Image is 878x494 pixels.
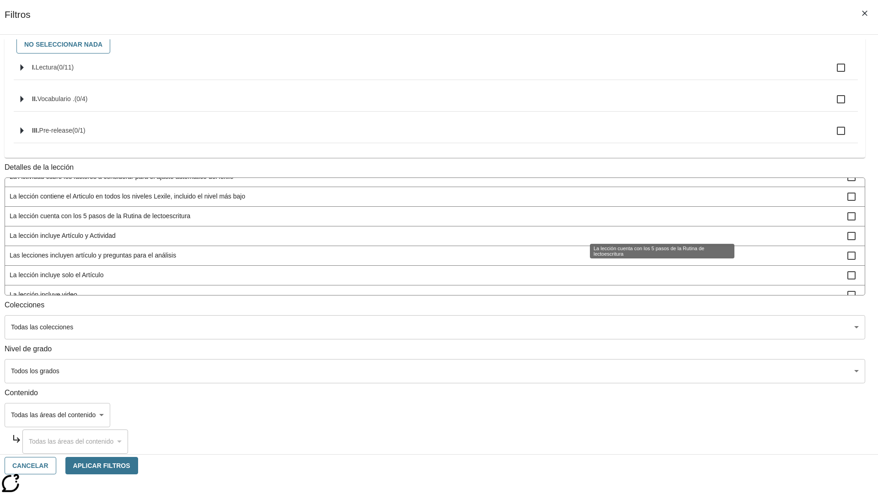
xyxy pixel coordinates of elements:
[5,266,865,285] div: La lección incluye solo el Artículo
[5,207,865,226] div: La lección cuenta con los 5 pasos de la Rutina de lectoescritura
[65,457,138,475] button: Aplicar Filtros
[32,64,36,71] span: I.
[5,359,865,383] div: Seleccione los Grados
[5,403,110,427] div: Seleccione el Contenido
[10,270,847,280] span: La lección incluye solo el Artículo
[57,64,74,71] span: 0 estándares seleccionados/11 estándares en grupo
[39,127,72,134] span: Pre-release
[5,187,865,207] div: La lección contiene el Articulo en todos los niveles Lexile, incluido el nivel más bajo
[37,95,75,102] span: Vocabulario .
[590,244,734,258] div: La lección cuenta con los 5 pasos de la Rutina de lectoescritura
[10,231,847,241] span: La lección incluye Artículo y Actividad
[5,246,865,266] div: Las lecciones incluyen artículo y preguntas para el análisis
[16,36,110,54] button: No seleccionar nada
[10,192,847,201] span: La lección contiene el Articulo en todos los niveles Lexile, incluido el nivel más bajo
[14,56,858,150] ul: Seleccione habilidades
[22,430,128,454] div: Seleccione el Contenido
[5,226,865,246] div: La lección incluye Artículo y Actividad
[5,315,865,339] div: Seleccione una Colección
[36,64,57,71] span: Lectura
[5,9,31,34] h1: Filtros
[72,127,86,134] span: 0 estándares seleccionados/1 estándares en grupo
[5,300,865,311] p: Colecciones
[32,127,39,134] span: III.
[12,33,858,56] div: Seleccione habilidades
[32,95,37,102] span: II.
[10,290,847,300] span: La lección incluye video
[5,457,56,475] button: Cancelar
[5,285,865,305] div: La lección incluye video
[5,344,865,354] p: Nivel de grado
[5,162,865,173] p: Detalles de la lección
[855,4,874,23] button: Cerrar los filtros del Menú lateral
[75,95,88,102] span: 0 estándares seleccionados/4 estándares en grupo
[5,388,865,398] p: Contenido
[5,177,865,295] ul: Detalles de la lección
[10,211,847,221] span: La lección cuenta con los 5 pasos de la Rutina de lectoescritura
[10,251,847,260] span: Las lecciones incluyen artículo y preguntas para el análisis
